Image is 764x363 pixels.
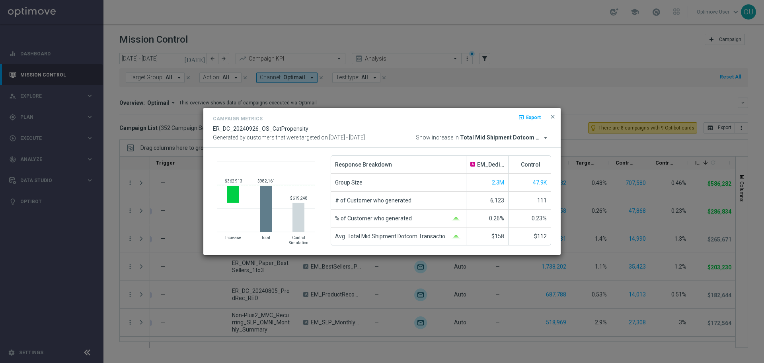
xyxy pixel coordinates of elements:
span: $158 [491,233,504,239]
i: arrow_drop_down [542,134,549,141]
span: Generated by customers that were targeted on [213,134,328,141]
span: Export [526,115,541,120]
text: $982,161 [257,179,275,183]
span: Show unique customers [533,179,547,186]
span: Avg. Total Mid Shipment Dotcom Transaction Amount [335,228,450,245]
span: A [470,162,475,167]
text: Control Simulation [289,235,308,245]
button: Total Mid Shipment Dotcom Transaction Amount arrow_drop_down [460,134,551,141]
text: $619,248 [290,196,308,200]
h4: Campaign Metrics [213,116,263,122]
span: % of Customer who generated [335,210,412,227]
span: 111 [537,197,547,204]
span: Group Size [335,174,363,191]
text: Increase [225,235,241,240]
span: Show unique customers [492,179,504,186]
span: close [550,114,556,120]
button: open_in_browser Export [517,112,542,122]
text: $362,913 [225,179,242,183]
span: 0.26% [489,215,504,222]
span: Response Breakdown [335,156,392,173]
span: $112 [534,233,547,239]
text: Total [261,235,270,240]
span: 0.23% [532,215,547,222]
img: gaussianGreen.svg [450,217,462,221]
span: Show increase in [416,134,459,141]
img: gaussianGreen.svg [450,235,462,239]
span: [DATE] - [DATE] [329,134,365,141]
span: ER_DC_20240926_OS_CatPropensity [213,126,308,132]
span: 6,123 [490,197,504,204]
span: EM_Dedicated [477,161,504,168]
i: open_in_browser [518,114,524,120]
span: # of Customer who generated [335,192,411,209]
span: Total Mid Shipment Dotcom Transaction Amount [460,134,542,141]
span: Control [521,161,540,168]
